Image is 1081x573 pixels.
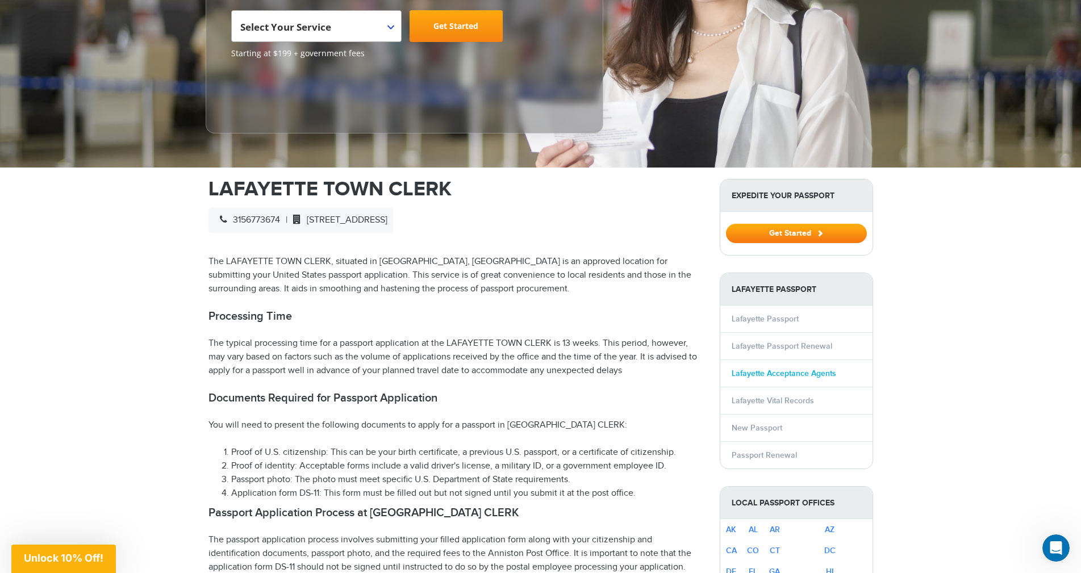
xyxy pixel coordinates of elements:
a: Get Started [410,10,503,42]
a: AK [726,525,736,534]
a: Lafayette Vital Records [732,396,814,405]
a: Lafayette Passport Renewal [732,341,832,351]
p: The typical processing time for a passport application at the LAFAYETTE TOWN CLERK is 13 weeks. T... [208,337,703,378]
li: Proof of identity: Acceptable forms include a valid driver's license, a military ID, or a governm... [231,459,703,473]
iframe: Customer reviews powered by Trustpilot [231,65,316,122]
a: Lafayette Passport [732,314,799,324]
button: Get Started [726,224,867,243]
span: Unlock 10% Off! [24,552,103,564]
span: Select Your Service [231,10,402,42]
div: | [208,208,393,233]
a: Get Started [726,228,867,237]
span: Select Your Service [240,15,390,47]
li: Proof of U.S. citizenship: This can be your birth certificate, a previous U.S. passport, or a cer... [231,446,703,459]
strong: Lafayette Passport [720,273,873,306]
strong: Expedite Your Passport [720,179,873,212]
p: The LAFAYETTE TOWN CLERK, situated in [GEOGRAPHIC_DATA], [GEOGRAPHIC_DATA] is an approved locatio... [208,255,703,296]
h1: LAFAYETTE TOWN CLERK [208,179,703,199]
span: Starting at $199 + government fees [231,48,578,59]
li: Passport photo: The photo must meet specific U.S. Department of State requirements. [231,473,703,487]
a: New Passport [732,423,782,433]
span: Select Your Service [240,20,331,34]
a: Passport Renewal [732,450,797,460]
strong: Local Passport Offices [720,487,873,519]
a: AR [770,525,780,534]
a: CA [726,546,737,555]
a: CO [747,546,759,555]
h2: Passport Application Process at [GEOGRAPHIC_DATA] CLERK [208,506,703,520]
a: AL [749,525,758,534]
a: CT [770,546,780,555]
iframe: Intercom live chat [1042,534,1070,562]
a: Lafayette Acceptance Agents [732,369,836,378]
div: Unlock 10% Off! [11,545,116,573]
a: DC [824,546,836,555]
li: Application form DS-11: This form must be filled out but not signed until you submit it at the po... [231,487,703,500]
h2: Documents Required for Passport Application [208,391,703,405]
a: AZ [825,525,834,534]
p: You will need to present the following documents to apply for a passport in [GEOGRAPHIC_DATA] CLERK: [208,419,703,432]
span: 3156773674 [214,215,280,225]
h2: Processing Time [208,309,703,323]
span: [STREET_ADDRESS] [287,215,387,225]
